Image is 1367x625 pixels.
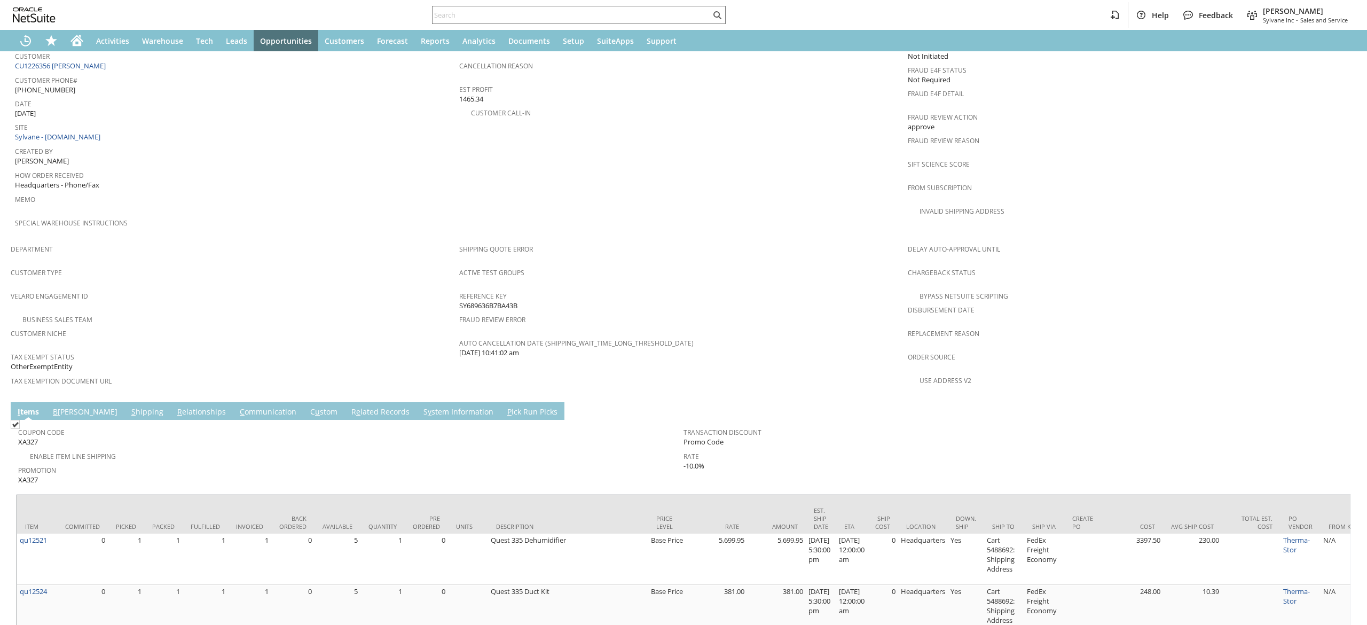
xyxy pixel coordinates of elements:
span: Warehouse [142,36,183,46]
a: Enable Item Line Shipping [30,452,116,461]
span: e [356,407,360,417]
div: Ship Via [1032,522,1056,530]
td: 5,699.95 [747,534,806,585]
a: Cancellation Reason [459,61,533,71]
span: Forecast [377,36,408,46]
span: SuiteApps [597,36,634,46]
div: Ship To [992,522,1016,530]
a: Activities [90,30,136,51]
a: Created By [15,147,53,156]
span: Reports [421,36,450,46]
span: -10.0% [683,461,704,471]
a: Invalid Shipping Address [920,207,1004,216]
td: Yes [948,534,984,585]
td: 0 [271,534,315,585]
span: [PHONE_NUMBER] [15,85,75,95]
a: Shipping Quote Error [459,245,533,254]
a: Fraud Review Error [459,315,525,324]
a: Reference Key [459,292,507,301]
div: Picked [116,522,136,530]
a: CU1226356 [PERSON_NAME] [15,61,108,71]
span: I [18,407,20,417]
span: Leads [226,36,247,46]
span: S [131,407,136,417]
a: Fraud E4F Status [908,66,967,75]
span: Tech [196,36,213,46]
a: B[PERSON_NAME] [50,407,120,418]
a: Forecast [371,30,414,51]
span: y [428,407,431,417]
div: Back Ordered [279,514,307,530]
a: Setup [556,30,591,51]
div: Location [906,522,940,530]
a: Shipping [129,407,166,418]
div: Committed [65,522,100,530]
span: C [240,407,245,417]
div: Item [25,522,49,530]
a: Customer Type [11,268,62,277]
a: Business Sales Team [22,315,92,324]
a: Delay Auto-Approval Until [908,245,1000,254]
a: Chargeback Status [908,268,976,277]
a: Reports [414,30,456,51]
a: Custom [308,407,340,418]
td: 1 [360,534,405,585]
a: Customer Niche [11,329,66,338]
a: SuiteApps [591,30,640,51]
a: Velaro Engagement ID [11,292,88,301]
a: Bypass NetSuite Scripting [920,292,1008,301]
div: Total Est. Cost [1230,514,1272,530]
a: Tax Exemption Document URL [11,377,112,386]
td: 0 [867,534,898,585]
a: qu12524 [20,587,47,596]
svg: Home [70,34,83,47]
span: u [315,407,320,417]
svg: logo [13,7,56,22]
a: Rate [683,452,699,461]
div: Description [496,522,640,530]
a: Therma-Stor [1283,535,1310,554]
a: Customer [15,52,50,61]
a: Opportunities [254,30,318,51]
a: System Information [421,407,496,418]
svg: Recent Records [19,34,32,47]
td: 0 [405,534,448,585]
a: Recent Records [13,30,38,51]
div: Invoiced [236,522,263,530]
td: 1 [144,534,183,585]
div: Pre Ordered [413,514,440,530]
a: Department [11,245,53,254]
td: Headquarters [898,534,948,585]
a: Site [15,123,28,132]
a: Auto Cancellation Date (shipping_wait_time_long_threshold_date) [459,339,694,348]
span: Setup [563,36,584,46]
a: Items [15,407,42,418]
td: 5 [315,534,360,585]
span: [PERSON_NAME] [15,156,69,166]
a: Sylvane - [DOMAIN_NAME] [15,132,103,142]
div: Est. Ship Date [814,506,828,530]
div: Quantity [368,522,397,530]
td: Quest 335 Dehumidifier [488,534,648,585]
td: Base Price [648,534,688,585]
a: Fraud E4F Detail [908,89,964,98]
a: qu12521 [20,535,47,545]
span: - [1296,16,1298,24]
a: Customers [318,30,371,51]
input: Search [433,9,711,21]
div: Amount [755,522,798,530]
div: Create PO [1072,514,1096,530]
div: Avg Ship Cost [1171,522,1214,530]
span: Headquarters - Phone/Fax [15,180,99,190]
a: Special Warehouse Instructions [15,218,128,228]
td: Cart 5488692: Shipping Address [984,534,1024,585]
span: Activities [96,36,129,46]
div: Cost [1112,522,1155,530]
td: [DATE] 12:00:00 am [836,534,867,585]
span: P [507,407,512,417]
a: Related Records [349,407,412,418]
span: Not Required [908,75,950,85]
span: SY689636B7BA43B [459,301,517,311]
span: 1465.34 [459,94,483,104]
div: Shortcuts [38,30,64,51]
